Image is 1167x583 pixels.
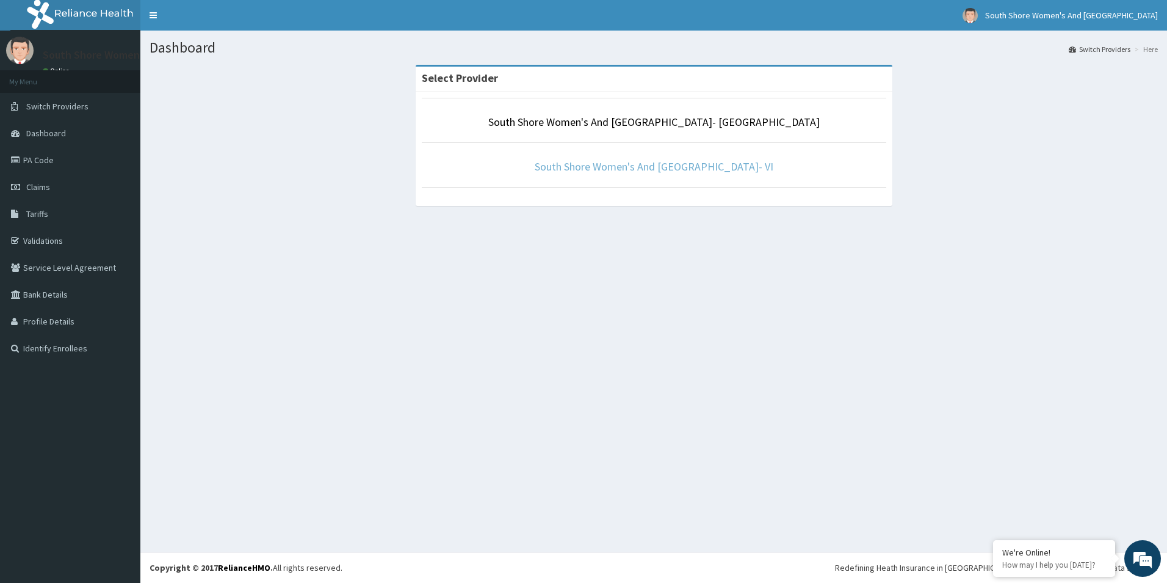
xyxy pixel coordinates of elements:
span: South Shore Women's And [GEOGRAPHIC_DATA] [985,10,1158,21]
span: We're online! [71,154,168,277]
span: Tariffs [26,208,48,219]
div: Chat with us now [63,68,205,84]
a: RelianceHMO [218,562,270,573]
p: South Shore Women's And [GEOGRAPHIC_DATA] [43,50,272,61]
footer: All rights reserved. [140,552,1167,583]
div: We're Online! [1002,547,1106,558]
div: Minimize live chat window [200,6,229,35]
span: Switch Providers [26,101,89,112]
img: User Image [6,37,34,64]
strong: Copyright © 2017 . [150,562,273,573]
span: Claims [26,182,50,193]
a: South Shore Women's And [GEOGRAPHIC_DATA]- [GEOGRAPHIC_DATA] [488,115,820,129]
h1: Dashboard [150,40,1158,56]
img: User Image [963,8,978,23]
li: Here [1132,44,1158,54]
p: How may I help you today? [1002,560,1106,570]
a: Online [43,67,72,75]
a: Switch Providers [1069,44,1130,54]
span: Dashboard [26,128,66,139]
textarea: Type your message and hit 'Enter' [6,334,233,376]
img: d_794563401_company_1708531726252_794563401 [23,61,49,92]
a: South Shore Women's And [GEOGRAPHIC_DATA]- VI [535,159,773,174]
strong: Select Provider [422,71,498,85]
div: Redefining Heath Insurance in [GEOGRAPHIC_DATA] using Telemedicine and Data Science! [835,562,1158,574]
